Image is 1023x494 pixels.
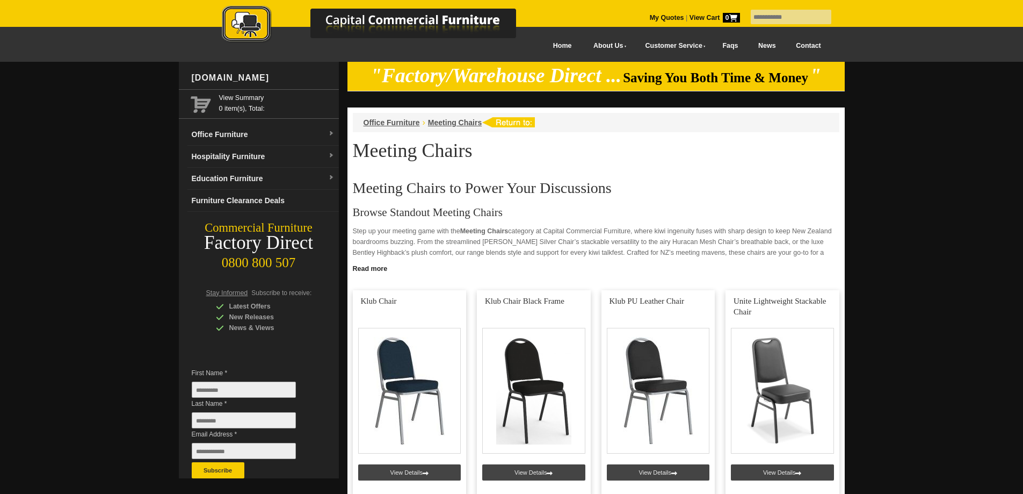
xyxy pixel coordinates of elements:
a: Hospitality Furnituredropdown [187,146,339,168]
input: Last Name * [192,412,296,428]
a: News [748,34,786,58]
a: About Us [582,34,633,58]
div: [DOMAIN_NAME] [187,62,339,94]
img: return to [482,117,535,127]
a: Faqs [713,34,749,58]
a: Education Furnituredropdown [187,168,339,190]
h3: Browse Standout Meeting Chairs [353,207,839,218]
span: 0 [723,13,740,23]
a: Click to read more [347,261,845,274]
strong: Meeting Chairs [460,227,509,235]
a: Meeting Chairs [428,118,482,127]
div: 0800 800 507 [179,250,339,270]
div: Latest Offers [216,301,318,312]
input: Email Address * [192,443,296,459]
h1: Meeting Chairs [353,140,839,161]
div: New Releases [216,312,318,323]
button: Subscribe [192,462,244,478]
img: Capital Commercial Furniture Logo [192,5,568,45]
a: View Summary [219,92,335,103]
a: Office Furniture [364,118,420,127]
span: Last Name * [192,398,312,409]
em: "Factory/Warehouse Direct ... [371,65,621,87]
span: Saving You Both Time & Money [623,70,808,85]
span: Email Address * [192,429,312,440]
img: dropdown [328,131,335,137]
a: Furniture Clearance Deals [187,190,339,212]
a: Contact [786,34,831,58]
a: My Quotes [650,14,684,22]
a: Capital Commercial Furniture Logo [192,5,568,48]
a: Customer Service [633,34,712,58]
a: View Cart0 [687,14,739,22]
div: Commercial Furniture [179,220,339,235]
h2: Meeting Chairs to Power Your Discussions [353,180,839,196]
span: Subscribe to receive: [251,289,311,297]
input: First Name * [192,382,296,398]
div: News & Views [216,323,318,333]
img: dropdown [328,175,335,181]
img: dropdown [328,153,335,159]
p: Step up your meeting game with the category at Capital Commercial Furniture, where kiwi ingenuity... [353,226,839,269]
strong: View Cart [690,14,740,22]
div: Factory Direct [179,235,339,250]
span: 0 item(s), Total: [219,92,335,112]
a: Office Furnituredropdown [187,124,339,146]
span: First Name * [192,368,312,378]
li: › [423,117,425,128]
em: " [810,65,821,87]
span: Stay Informed [206,289,248,297]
